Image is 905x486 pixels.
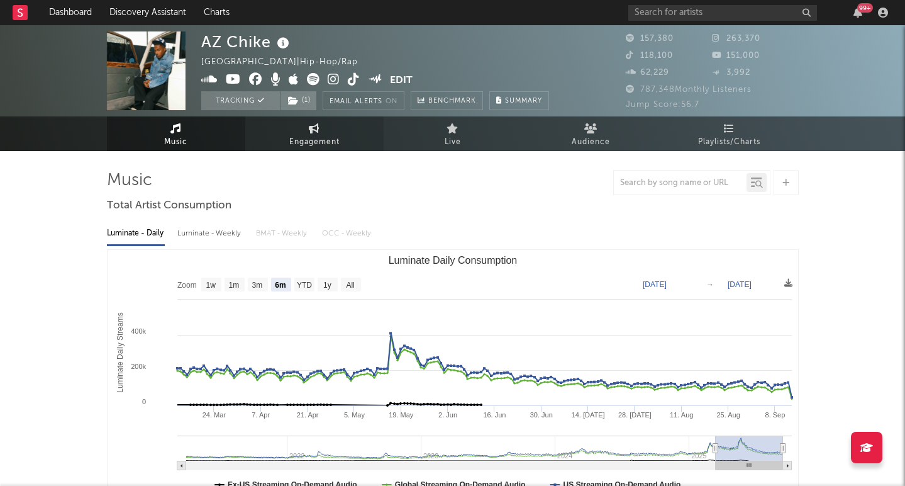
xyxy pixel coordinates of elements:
[445,135,461,150] span: Live
[201,55,372,70] div: [GEOGRAPHIC_DATA] | Hip-Hop/Rap
[428,94,476,109] span: Benchmark
[853,8,862,18] button: 99+
[483,411,506,419] text: 16. Jun
[107,116,245,151] a: Music
[698,135,760,150] span: Playlists/Charts
[530,411,552,419] text: 30. Jun
[626,35,674,43] span: 157,380
[280,91,316,110] button: (1)
[660,116,799,151] a: Playlists/Charts
[323,91,404,110] button: Email AlertsOn
[712,69,750,77] span: 3,992
[131,327,146,335] text: 400k
[142,398,145,405] text: 0
[390,73,413,89] button: Edit
[389,411,414,419] text: 19. May
[201,31,292,52] div: AZ Chike
[343,411,365,419] text: 5. May
[765,411,785,419] text: 8. Sep
[706,280,714,289] text: →
[857,3,873,13] div: 99 +
[206,281,216,290] text: 1w
[643,280,667,289] text: [DATE]
[626,86,752,94] span: 787,348 Monthly Listeners
[386,98,397,105] em: On
[107,198,231,213] span: Total Artist Consumption
[728,280,752,289] text: [DATE]
[626,52,673,60] span: 118,100
[505,98,542,105] span: Summary
[716,411,740,419] text: 25. Aug
[438,411,457,419] text: 2. Jun
[618,411,651,419] text: 28. [DATE]
[296,281,311,290] text: YTD
[572,135,610,150] span: Audience
[280,91,317,110] span: ( 1 )
[201,91,280,110] button: Tracking
[177,223,243,244] div: Luminate - Weekly
[712,35,760,43] span: 263,370
[626,101,699,109] span: Jump Score: 56.7
[712,52,760,60] span: 151,000
[252,411,270,419] text: 7. Apr
[411,91,483,110] a: Benchmark
[245,116,384,151] a: Engagement
[384,116,522,151] a: Live
[323,281,331,290] text: 1y
[115,312,124,392] text: Luminate Daily Streams
[252,281,262,290] text: 3m
[228,281,239,290] text: 1m
[489,91,549,110] button: Summary
[202,411,226,419] text: 24. Mar
[522,116,660,151] a: Audience
[626,69,669,77] span: 62,229
[164,135,187,150] span: Music
[614,178,747,188] input: Search by song name or URL
[289,135,340,150] span: Engagement
[296,411,318,419] text: 21. Apr
[628,5,817,21] input: Search for artists
[670,411,693,419] text: 11. Aug
[388,255,517,266] text: Luminate Daily Consumption
[177,281,197,290] text: Zoom
[275,281,286,290] text: 6m
[107,223,165,244] div: Luminate - Daily
[571,411,604,419] text: 14. [DATE]
[131,363,146,370] text: 200k
[346,281,354,290] text: All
